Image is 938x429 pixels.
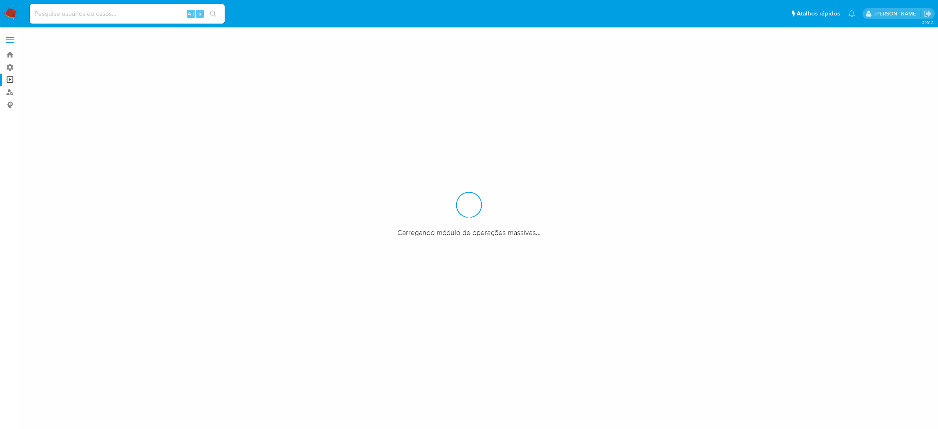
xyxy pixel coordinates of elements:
[188,10,194,17] span: Alt
[923,9,932,18] a: Sair
[199,10,201,17] span: s
[875,10,921,17] p: matheus.lima@mercadopago.com.br
[30,9,225,19] input: Pesquise usuários ou casos...
[848,10,855,17] a: Notificações
[205,8,221,20] button: search-icon
[397,227,541,237] span: Carregando módulo de operações massivas...
[797,9,840,18] span: Atalhos rápidos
